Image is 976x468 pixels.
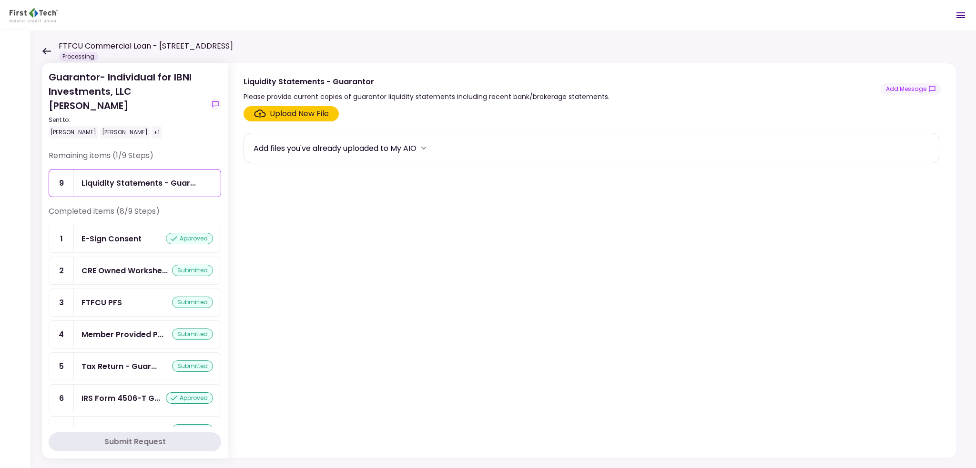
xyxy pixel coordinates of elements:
[81,177,196,189] div: Liquidity Statements - Guarantor
[949,4,972,27] button: Open menu
[49,289,221,317] a: 3FTFCU PFSsubmitted
[172,424,213,436] div: submitted
[244,91,610,102] div: Please provide current copies of guarantor liquidity statements including recent bank/brokerage s...
[172,297,213,308] div: submitted
[244,76,610,88] div: Liquidity Statements - Guarantor
[49,384,221,412] a: 6IRS Form 4506-T Guarantorapproved
[49,116,206,124] div: Sent to:
[228,63,957,458] div: Liquidity Statements - GuarantorPlease provide current copies of guarantor liquidity statements i...
[49,257,74,284] div: 2
[49,289,74,316] div: 3
[152,126,162,139] div: +1
[59,40,233,52] h1: FTFCU Commercial Loan - [STREET_ADDRESS]
[881,83,941,95] button: show-messages
[59,52,98,61] div: Processing
[81,297,122,309] div: FTFCU PFS
[49,432,221,451] button: Submit Request
[49,320,221,349] a: 4Member Provided PFSsubmitted
[81,265,168,277] div: CRE Owned Worksheet
[49,385,74,412] div: 6
[417,141,431,155] button: more
[254,142,417,154] div: Add files you've already uploaded to My AIO
[210,99,221,110] button: show-messages
[49,417,74,444] div: 7
[49,416,221,444] a: 7Personal Debt Schedulesubmitted
[270,108,329,119] div: Upload New File
[49,169,74,197] div: 9
[172,265,213,276] div: submitted
[49,150,221,169] div: Remaining items (1/9 Steps)
[81,424,159,436] div: Personal Debt Schedule
[49,257,221,285] a: 2CRE Owned Worksheetsubmitted
[49,126,98,139] div: [PERSON_NAME]
[81,360,157,372] div: Tax Return - Guarantor
[49,225,74,252] div: 1
[81,392,160,404] div: IRS Form 4506-T Guarantor
[166,392,213,404] div: approved
[49,70,206,139] div: Guarantor- Individual for IBNI Investments, LLC [PERSON_NAME]
[172,329,213,340] div: submitted
[10,8,58,22] img: Partner icon
[49,352,221,380] a: 5Tax Return - Guarantorsubmitted
[244,106,339,121] span: Click here to upload the required document
[49,353,74,380] div: 5
[81,329,163,340] div: Member Provided PFS
[166,233,213,244] div: approved
[49,321,74,348] div: 4
[104,436,166,448] div: Submit Request
[81,233,142,245] div: E-Sign Consent
[49,169,221,197] a: 9Liquidity Statements - Guarantor
[172,360,213,372] div: submitted
[49,206,221,225] div: Completed items (8/9 Steps)
[49,225,221,253] a: 1E-Sign Consentapproved
[100,126,150,139] div: [PERSON_NAME]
